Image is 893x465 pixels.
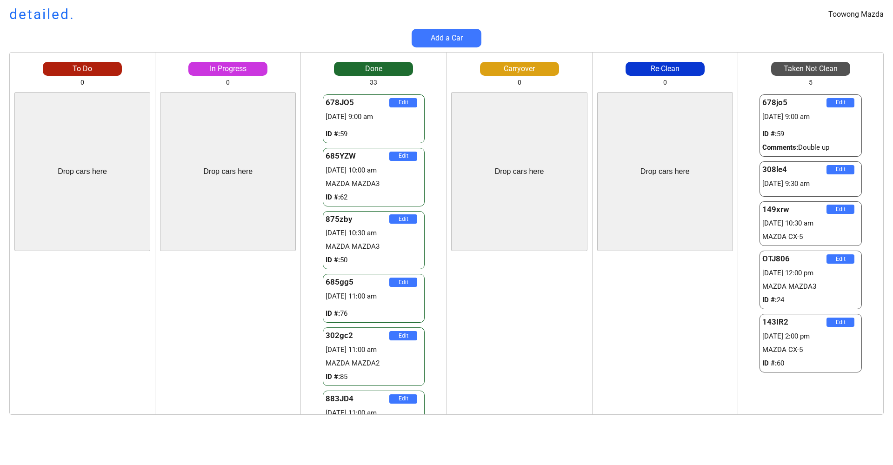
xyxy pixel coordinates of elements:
button: Edit [826,98,854,107]
strong: ID #: [326,130,340,138]
strong: ID #: [326,309,340,318]
div: 85 [326,372,422,382]
div: Done [334,64,413,74]
div: To Do [43,64,122,74]
div: [DATE] 9:00 am [326,112,422,122]
div: MAZDA CX-5 [762,232,859,242]
div: [DATE] 9:00 am [762,112,859,122]
strong: ID #: [762,130,777,138]
div: [DATE] 11:00 am [326,292,422,301]
div: 50 [326,255,422,265]
div: Re-Clean [626,64,705,74]
div: 302gc2 [326,330,390,341]
button: Edit [826,205,854,214]
div: 883JD4 [326,393,390,405]
div: 33 [370,78,377,87]
div: 0 [663,78,667,87]
button: Edit [389,152,417,161]
div: Drop cars here [495,166,544,177]
div: Carryover [480,64,559,74]
div: 0 [226,78,230,87]
strong: ID #: [326,372,340,381]
div: 308le4 [762,164,826,175]
button: Edit [389,278,417,287]
div: 62 [326,193,422,202]
div: Taken Not Clean [771,64,850,74]
div: MAZDA MAZDA3 [326,179,422,189]
div: 60 [762,359,859,368]
div: In Progress [188,64,267,74]
div: 76 [326,309,422,319]
div: [DATE] 11:00 am [326,408,422,418]
h1: detailed. [9,5,75,24]
button: Edit [389,98,417,107]
button: Edit [826,318,854,327]
div: 5 [809,78,813,87]
div: 0 [80,78,84,87]
div: [DATE] 10:30 am [762,219,859,228]
button: Edit [389,214,417,224]
div: OTJ806 [762,253,826,265]
div: MAZDA MAZDA3 [762,282,859,292]
div: Drop cars here [58,166,107,177]
div: 149xrw [762,204,826,215]
button: Edit [826,254,854,264]
strong: ID #: [326,193,340,201]
div: [DATE] 10:00 am [326,166,422,175]
div: [DATE] 2:00 pm [762,332,859,341]
div: Double up [762,143,859,153]
div: 0 [518,78,521,87]
div: MAZDA CX-5 [762,345,859,355]
button: Edit [826,165,854,174]
button: Edit [389,331,417,340]
div: 685YZW [326,151,390,162]
div: Drop cars here [640,166,690,177]
div: MAZDA MAZDA3 [326,242,422,252]
div: 24 [762,295,859,305]
div: [DATE] 10:30 am [326,228,422,238]
strong: ID #: [326,256,340,264]
div: [DATE] 11:00 am [326,345,422,355]
div: 875zby [326,214,390,225]
div: MAZDA MAZDA2 [326,359,422,368]
strong: ID #: [762,296,777,304]
div: 143IR2 [762,317,826,328]
strong: ID #: [762,359,777,367]
div: 678JO5 [326,97,390,108]
div: [DATE] 12:00 pm [762,268,859,278]
button: Edit [389,394,417,404]
button: Add a Car [412,29,481,47]
div: 685gg5 [326,277,390,288]
div: Toowong Mazda [828,9,884,20]
div: 678jo5 [762,97,826,108]
strong: Comments: [762,143,798,152]
div: Drop cars here [203,166,253,177]
div: [DATE] 9:30 am [762,179,859,189]
div: 59 [762,129,859,139]
div: 59 [326,129,422,139]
